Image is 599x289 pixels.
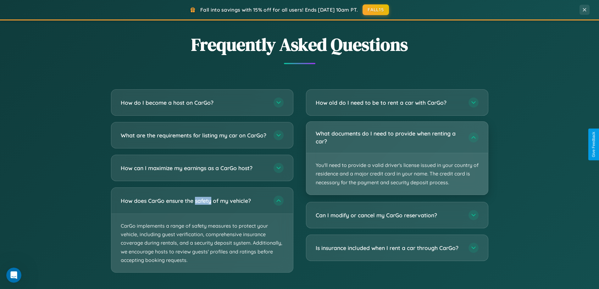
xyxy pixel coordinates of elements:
[121,99,267,107] h3: How do I become a host on CarGo?
[363,4,389,15] button: FALL15
[316,99,462,107] h3: How old do I need to be to rent a car with CarGo?
[121,164,267,172] h3: How can I maximize my earnings as a CarGo host?
[591,132,596,157] div: Give Feedback
[306,153,488,195] p: You'll need to provide a valid driver's license issued in your country of residence and a major c...
[316,244,462,252] h3: Is insurance included when I rent a car through CarGo?
[111,214,293,272] p: CarGo implements a range of safety measures to protect your vehicle, including guest verification...
[200,7,358,13] span: Fall into savings with 15% off for all users! Ends [DATE] 10am PT.
[111,32,488,57] h2: Frequently Asked Questions
[316,211,462,219] h3: Can I modify or cancel my CarGo reservation?
[121,197,267,205] h3: How does CarGo ensure the safety of my vehicle?
[121,131,267,139] h3: What are the requirements for listing my car on CarGo?
[316,130,462,145] h3: What documents do I need to provide when renting a car?
[6,268,21,283] iframe: Intercom live chat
